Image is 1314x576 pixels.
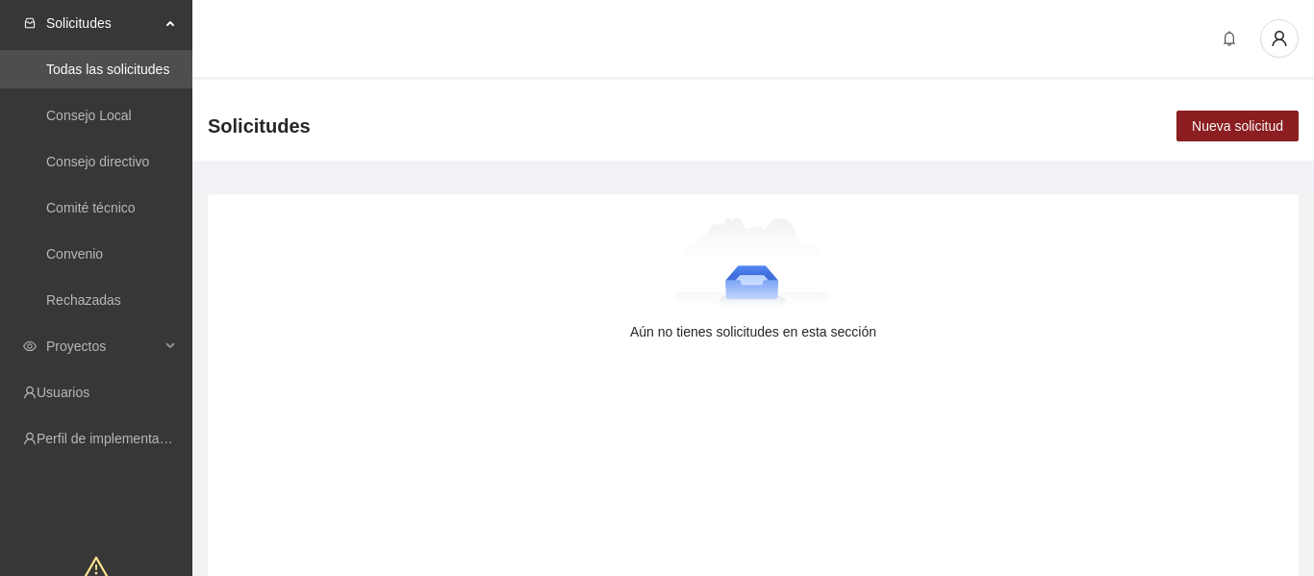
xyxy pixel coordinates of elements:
span: bell [1215,31,1244,46]
button: user [1260,19,1299,58]
div: Aún no tienes solicitudes en esta sección [239,321,1268,342]
span: user [1261,30,1298,47]
a: Consejo directivo [46,154,149,169]
a: Perfil de implementadora [37,431,187,446]
a: Convenio [46,246,103,262]
span: Solicitudes [208,111,311,141]
button: bell [1214,23,1245,54]
a: Rechazadas [46,292,121,308]
button: Nueva solicitud [1176,111,1299,141]
span: eye [23,339,37,353]
span: Nueva solicitud [1192,115,1283,137]
a: Consejo Local [46,108,132,123]
a: Comité técnico [46,200,136,215]
a: Todas las solicitudes [46,62,169,77]
span: Solicitudes [46,4,160,42]
span: inbox [23,16,37,30]
a: Usuarios [37,385,89,400]
span: Proyectos [46,327,160,365]
img: Aún no tienes solicitudes en esta sección [675,217,832,313]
